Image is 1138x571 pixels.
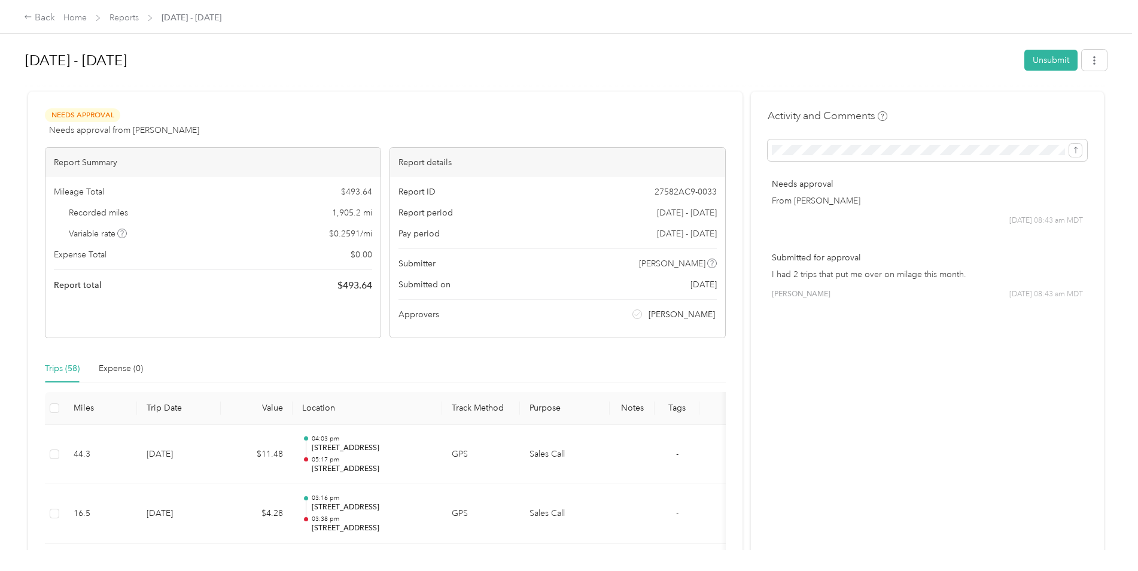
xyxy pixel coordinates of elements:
[442,392,520,425] th: Track Method
[312,515,433,523] p: 03:38 pm
[772,251,1083,264] p: Submitted for approval
[655,186,717,198] span: 27582AC9-0033
[639,257,705,270] span: [PERSON_NAME]
[54,279,102,291] span: Report total
[69,206,128,219] span: Recorded miles
[45,108,120,122] span: Needs Approval
[329,227,372,240] span: $ 0.2591 / mi
[520,425,610,485] td: Sales Call
[398,257,436,270] span: Submitter
[293,392,442,425] th: Location
[676,508,678,518] span: -
[69,227,127,240] span: Variable rate
[1071,504,1138,571] iframe: Everlance-gr Chat Button Frame
[520,484,610,544] td: Sales Call
[772,195,1083,207] p: From [PERSON_NAME]
[398,308,439,321] span: Approvers
[54,186,104,198] span: Mileage Total
[772,268,1083,281] p: I had 2 trips that put me over on milage this month.
[312,523,433,534] p: [STREET_ADDRESS]
[398,227,440,240] span: Pay period
[312,455,433,464] p: 05:17 pm
[63,13,87,23] a: Home
[520,392,610,425] th: Purpose
[64,484,137,544] td: 16.5
[1009,289,1083,300] span: [DATE] 08:43 am MDT
[64,425,137,485] td: 44.3
[221,484,293,544] td: $4.28
[24,11,55,25] div: Back
[398,186,436,198] span: Report ID
[312,443,433,454] p: [STREET_ADDRESS]
[398,206,453,219] span: Report period
[655,392,699,425] th: Tags
[162,11,221,24] span: [DATE] - [DATE]
[649,308,715,321] span: [PERSON_NAME]
[137,392,221,425] th: Trip Date
[690,278,717,291] span: [DATE]
[312,435,433,443] p: 04:03 pm
[137,484,221,544] td: [DATE]
[221,425,293,485] td: $11.48
[772,178,1083,190] p: Needs approval
[1024,50,1078,71] button: Unsubmit
[351,248,372,261] span: $ 0.00
[442,484,520,544] td: GPS
[64,392,137,425] th: Miles
[221,392,293,425] th: Value
[45,148,381,177] div: Report Summary
[312,494,433,502] p: 03:16 pm
[109,13,139,23] a: Reports
[45,362,80,375] div: Trips (58)
[332,206,372,219] span: 1,905.2 mi
[768,108,887,123] h4: Activity and Comments
[341,186,372,198] span: $ 493.64
[657,227,717,240] span: [DATE] - [DATE]
[312,464,433,475] p: [STREET_ADDRESS]
[610,392,655,425] th: Notes
[1009,215,1083,226] span: [DATE] 08:43 am MDT
[337,278,372,293] span: $ 493.64
[772,289,830,300] span: [PERSON_NAME]
[54,248,107,261] span: Expense Total
[390,148,725,177] div: Report details
[25,46,1016,75] h1: Aug 1 - 31, 2025
[312,502,433,513] p: [STREET_ADDRESS]
[676,449,678,459] span: -
[657,206,717,219] span: [DATE] - [DATE]
[99,362,143,375] div: Expense (0)
[398,278,451,291] span: Submitted on
[137,425,221,485] td: [DATE]
[49,124,199,136] span: Needs approval from [PERSON_NAME]
[442,425,520,485] td: GPS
